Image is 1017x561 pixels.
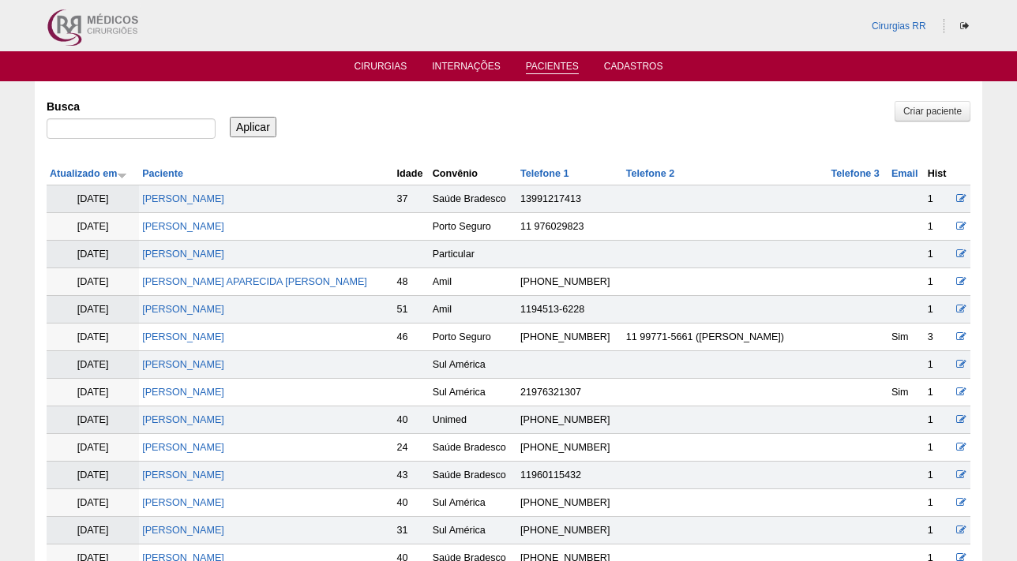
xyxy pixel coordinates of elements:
a: [PERSON_NAME] [142,304,224,315]
td: [DATE] [47,379,139,406]
td: [DATE] [47,489,139,517]
td: [PHONE_NUMBER] [517,489,623,517]
a: [PERSON_NAME] [142,193,224,204]
a: Telefone 3 [831,168,880,179]
a: Atualizado em [50,168,127,179]
td: Amil [430,296,517,324]
td: 24 [394,434,430,462]
a: Telefone 1 [520,168,569,179]
td: 1 [925,434,952,462]
td: 1 [925,241,952,268]
td: 51 [394,296,430,324]
a: Cirurgias RR [872,21,926,32]
td: 3 [925,324,952,351]
td: Saúde Bradesco [430,185,517,213]
a: [PERSON_NAME] [142,497,224,508]
td: 1 [925,406,952,434]
td: 40 [394,406,430,434]
label: Busca [47,99,216,114]
td: 11 976029823 [517,213,623,241]
td: Particular [430,241,517,268]
td: 1 [925,351,952,379]
a: Email [891,168,918,179]
a: [PERSON_NAME] [142,249,224,260]
a: Cirurgias [355,61,407,77]
td: [PHONE_NUMBER] [517,324,623,351]
a: Pacientes [526,61,579,74]
a: Criar paciente [895,101,970,122]
a: Internações [432,61,501,77]
td: 1 [925,296,952,324]
td: 43 [394,462,430,489]
td: Sul América [430,379,517,406]
a: [PERSON_NAME] [142,414,224,425]
td: [DATE] [47,185,139,213]
td: [PHONE_NUMBER] [517,268,623,296]
td: Sul América [430,517,517,544]
td: 1 [925,489,952,517]
td: 11 99771-5661 ([PERSON_NAME]) [623,324,828,351]
a: Cadastros [604,61,663,77]
a: [PERSON_NAME] [142,387,224,398]
td: 40 [394,489,430,517]
td: 1 [925,462,952,489]
a: [PERSON_NAME] [142,221,224,232]
td: Amil [430,268,517,296]
th: Hist [925,163,952,185]
td: [DATE] [47,241,139,268]
input: Aplicar [230,117,276,137]
td: 1 [925,213,952,241]
td: Sim [888,379,925,406]
td: Porto Seguro [430,213,517,241]
input: Digite os termos que você deseja procurar. [47,118,216,139]
td: Sul América [430,489,517,517]
td: 1 [925,517,952,544]
a: Paciente [142,168,183,179]
td: 11960115432 [517,462,623,489]
td: [PHONE_NUMBER] [517,517,623,544]
td: Sul América [430,351,517,379]
td: [DATE] [47,213,139,241]
a: Telefone 2 [626,168,674,179]
td: 46 [394,324,430,351]
a: [PERSON_NAME] [142,525,224,536]
a: [PERSON_NAME] [142,331,224,342]
a: [PERSON_NAME] [142,359,224,370]
td: [DATE] [47,324,139,351]
td: [DATE] [47,351,139,379]
td: 31 [394,517,430,544]
th: Idade [394,163,430,185]
td: 21976321307 [517,379,623,406]
td: [DATE] [47,406,139,434]
td: 37 [394,185,430,213]
a: [PERSON_NAME] APARECIDA [PERSON_NAME] [142,276,367,287]
th: Convênio [430,163,517,185]
a: [PERSON_NAME] [142,442,224,453]
td: [DATE] [47,296,139,324]
td: 1 [925,185,952,213]
a: [PERSON_NAME] [142,469,224,481]
img: ordem crescente [117,170,127,180]
td: [PHONE_NUMBER] [517,434,623,462]
td: [PHONE_NUMBER] [517,406,623,434]
td: Porto Seguro [430,324,517,351]
td: 1 [925,268,952,296]
td: [DATE] [47,268,139,296]
td: 1194513-6228 [517,296,623,324]
td: Unimed [430,406,517,434]
td: Saúde Bradesco [430,462,517,489]
td: 1 [925,379,952,406]
td: [DATE] [47,434,139,462]
td: Saúde Bradesco [430,434,517,462]
td: 13991217413 [517,185,623,213]
td: Sim [888,324,925,351]
td: [DATE] [47,517,139,544]
td: 48 [394,268,430,296]
td: [DATE] [47,462,139,489]
i: Sair [960,21,969,31]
